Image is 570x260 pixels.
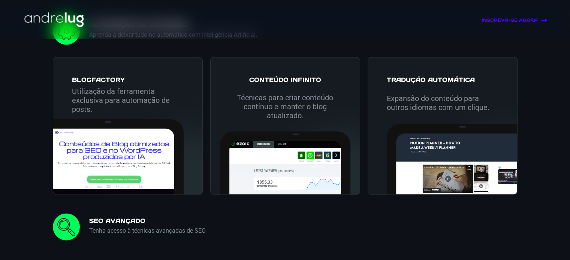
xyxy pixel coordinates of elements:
h2: Conteúdo Infinito [229,76,341,83]
p: Expansão do conteúdo para outros idiomas com um clique. [387,94,498,111]
a: INSCREVA-SE AGORA [387,17,548,24]
p: Tenha acesso à técnicas avançadas de SEO [89,226,206,235]
h4: SEO Avançado [89,217,206,226]
p: Técnicas para criar conteúdo contínuo e manter o blog atualizado. [229,93,341,120]
h2: BlogFactory [72,76,184,83]
p: Utilização da ferramenta exclusiva para automação de posts. [72,86,184,113]
h2: Tradução Automática [387,76,498,83]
